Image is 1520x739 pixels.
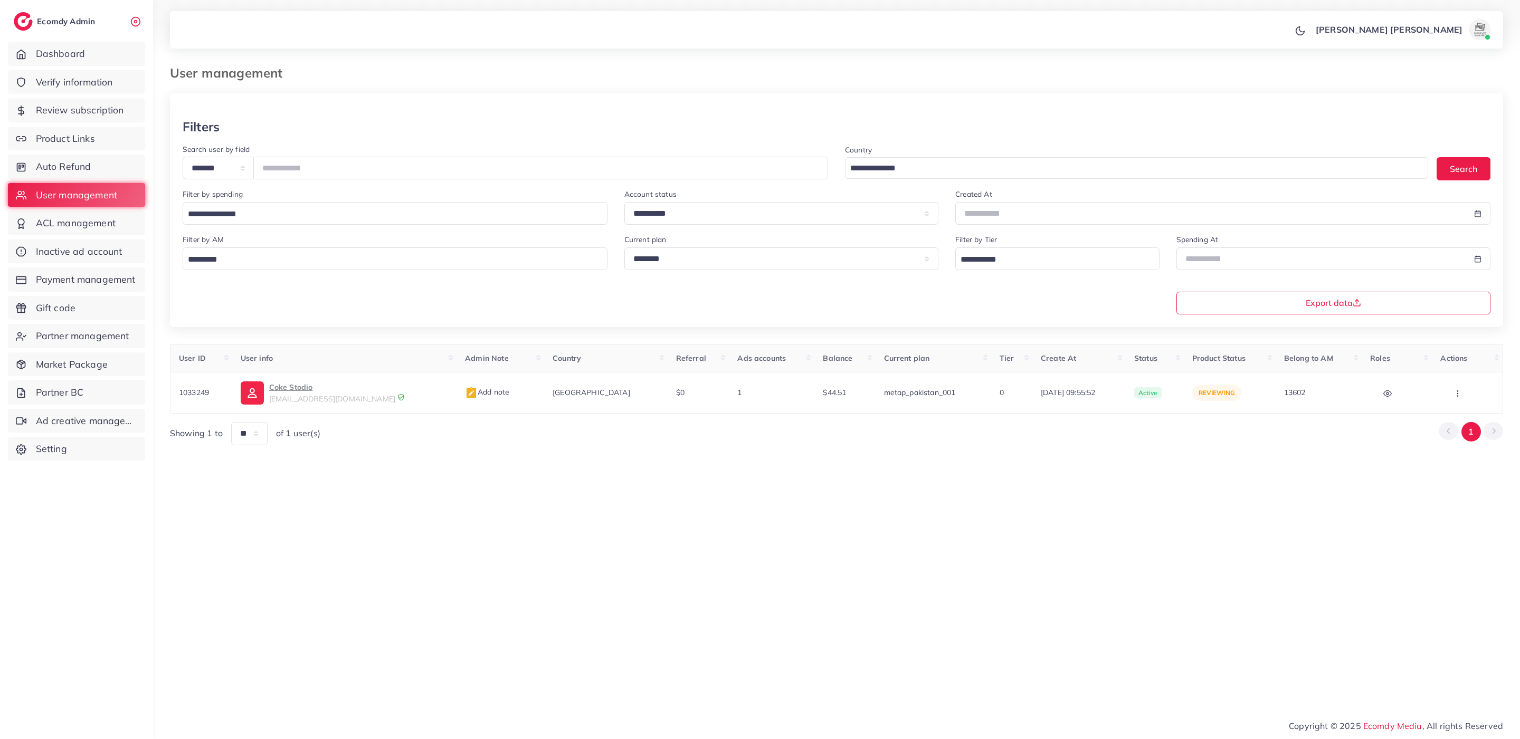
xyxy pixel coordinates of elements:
div: Search for option [845,157,1428,179]
h2: Ecomdy Admin [37,16,98,26]
span: Inactive ad account [36,245,122,258]
span: Verify information [36,75,113,89]
a: User management [8,183,145,207]
div: Search for option [183,202,607,225]
span: Auto Refund [36,160,91,174]
a: Inactive ad account [8,239,145,264]
a: Ad creative management [8,409,145,433]
span: Gift code [36,301,75,315]
span: Market Package [36,358,108,371]
a: Gift code [8,296,145,320]
input: Search for option [957,252,1145,268]
a: Partner management [8,324,145,348]
a: Partner BC [8,380,145,405]
a: Review subscription [8,98,145,122]
span: ACL management [36,216,116,230]
a: Auto Refund [8,155,145,179]
span: Dashboard [36,47,85,61]
div: Search for option [955,247,1159,270]
span: Product Links [36,132,95,146]
span: Partner BC [36,386,84,399]
a: Setting [8,437,145,461]
input: Search for option [184,252,594,268]
a: ACL management [8,211,145,235]
a: [PERSON_NAME] [PERSON_NAME]avatar [1310,19,1495,40]
img: avatar [1469,19,1490,40]
span: Partner management [36,329,129,343]
ul: Pagination [1439,422,1503,442]
input: Search for option [847,160,1414,177]
span: Review subscription [36,103,124,117]
img: logo [14,12,33,31]
p: [PERSON_NAME] [PERSON_NAME] [1316,23,1462,36]
a: Verify information [8,70,145,94]
span: Ad creative management [36,414,137,428]
a: logoEcomdy Admin [14,12,98,31]
a: Product Links [8,127,145,151]
span: User management [36,188,117,202]
span: Setting [36,442,67,456]
input: Search for option [184,206,594,223]
button: Go to page 1 [1461,422,1481,442]
a: Market Package [8,352,145,377]
span: Payment management [36,273,136,286]
a: Dashboard [8,42,145,66]
a: Payment management [8,267,145,292]
div: Search for option [183,247,607,270]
